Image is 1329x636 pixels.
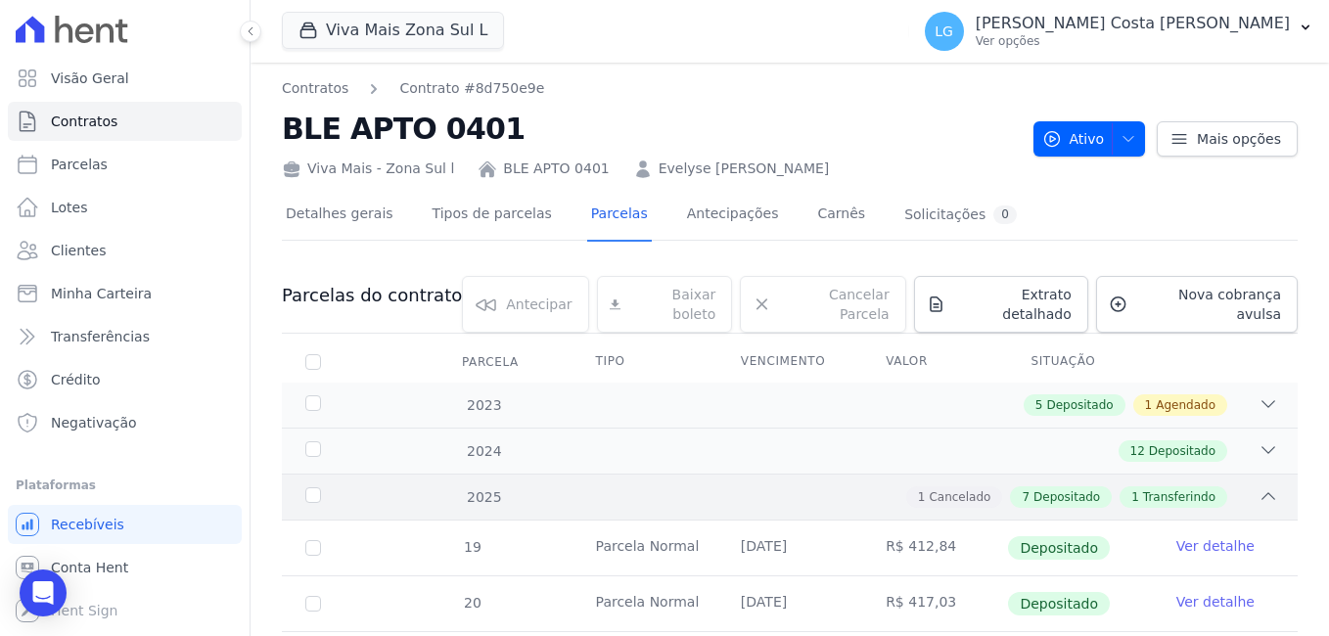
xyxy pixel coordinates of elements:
span: Minha Carteira [51,284,152,303]
div: Solicitações [904,205,1017,224]
span: Cancelado [929,488,990,506]
a: Extrato detalhado [914,276,1088,333]
span: Depositado [1008,592,1110,615]
td: R$ 417,03 [862,576,1007,631]
span: Transferências [51,327,150,346]
span: 7 [1022,488,1030,506]
span: Transferindo [1143,488,1215,506]
span: 1 [918,488,926,506]
a: Evelyse [PERSON_NAME] [659,159,830,179]
span: 12 [1130,442,1145,460]
th: Tipo [573,341,717,383]
nav: Breadcrumb [282,78,1018,99]
p: [PERSON_NAME] Costa [PERSON_NAME] [976,14,1290,33]
span: Depositado [1033,488,1100,506]
input: Só é possível selecionar pagamentos em aberto [305,596,321,612]
span: Lotes [51,198,88,217]
span: Depositado [1149,442,1215,460]
th: Vencimento [717,341,862,383]
span: Agendado [1156,396,1215,414]
td: [DATE] [717,521,862,575]
div: Viva Mais - Zona Sul l [282,159,454,179]
span: 19 [462,539,481,555]
a: Nova cobrança avulsa [1096,276,1298,333]
th: Situação [1007,341,1152,383]
a: Contrato #8d750e9e [399,78,544,99]
button: Ativo [1033,121,1146,157]
span: Clientes [51,241,106,260]
td: Parcela Normal [573,521,717,575]
nav: Breadcrumb [282,78,544,99]
a: Parcelas [8,145,242,184]
div: Plataformas [16,474,234,497]
a: Clientes [8,231,242,270]
a: Visão Geral [8,59,242,98]
th: Valor [862,341,1007,383]
span: Contratos [51,112,117,131]
span: Depositado [1046,396,1113,414]
a: BLE APTO 0401 [503,159,609,179]
span: 5 [1035,396,1043,414]
a: Transferências [8,317,242,356]
span: Crédito [51,370,101,389]
span: Negativação [51,413,137,432]
a: Ver detalhe [1176,592,1255,612]
a: Tipos de parcelas [429,190,556,242]
td: Parcela Normal [573,576,717,631]
h3: Parcelas do contrato [282,284,462,307]
h2: BLE APTO 0401 [282,107,1018,151]
a: Lotes [8,188,242,227]
a: Contratos [8,102,242,141]
div: 0 [993,205,1017,224]
div: Parcela [438,342,542,382]
a: Mais opções [1157,121,1298,157]
span: LG [935,24,953,38]
a: Recebíveis [8,505,242,544]
a: Solicitações0 [900,190,1021,242]
span: Extrato detalhado [953,285,1072,324]
a: Carnês [813,190,869,242]
a: Negativação [8,403,242,442]
span: Nova cobrança avulsa [1135,285,1281,324]
a: Minha Carteira [8,274,242,313]
span: Visão Geral [51,68,129,88]
td: R$ 412,84 [862,521,1007,575]
a: Ver detalhe [1176,536,1255,556]
span: Recebíveis [51,515,124,534]
span: 1 [1131,488,1139,506]
a: Detalhes gerais [282,190,397,242]
div: Open Intercom Messenger [20,569,67,616]
span: 1 [1145,396,1153,414]
a: Antecipações [683,190,783,242]
span: Mais opções [1197,129,1281,149]
span: Ativo [1042,121,1105,157]
span: Conta Hent [51,558,128,577]
input: Só é possível selecionar pagamentos em aberto [305,540,321,556]
p: Ver opções [976,33,1290,49]
span: 20 [462,595,481,611]
a: Crédito [8,360,242,399]
a: Conta Hent [8,548,242,587]
button: LG [PERSON_NAME] Costa [PERSON_NAME] Ver opções [909,4,1329,59]
button: Viva Mais Zona Sul L [282,12,504,49]
a: Parcelas [587,190,652,242]
span: Depositado [1008,536,1110,560]
a: Contratos [282,78,348,99]
span: Parcelas [51,155,108,174]
td: [DATE] [717,576,862,631]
